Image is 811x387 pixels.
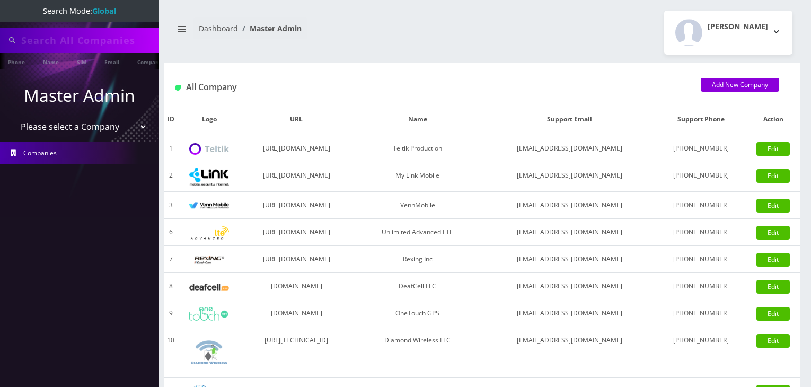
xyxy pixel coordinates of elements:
a: Edit [756,199,790,213]
td: [EMAIL_ADDRESS][DOMAIN_NAME] [484,135,656,162]
th: Support Email [484,104,656,135]
td: VennMobile [351,192,484,219]
td: [EMAIL_ADDRESS][DOMAIN_NAME] [484,327,656,378]
li: Master Admin [238,23,302,34]
td: [EMAIL_ADDRESS][DOMAIN_NAME] [484,162,656,192]
td: [URL][DOMAIN_NAME] [242,219,351,246]
td: [EMAIL_ADDRESS][DOMAIN_NAME] [484,219,656,246]
img: VennMobile [189,202,229,209]
td: 2 [164,162,177,192]
input: Search All Companies [21,30,156,50]
td: 8 [164,273,177,300]
th: Name [351,104,484,135]
img: Rexing Inc [189,255,229,265]
strong: Global [92,6,116,16]
td: [PHONE_NUMBER] [656,192,746,219]
nav: breadcrumb [172,17,474,48]
th: Logo [177,104,242,135]
td: DeafCell LLC [351,273,484,300]
td: [URL][DOMAIN_NAME] [242,135,351,162]
a: Add New Company [701,78,779,92]
a: SIM [72,53,92,69]
td: [PHONE_NUMBER] [656,135,746,162]
h1: All Company [175,82,685,92]
span: Companies [23,148,57,157]
th: URL [242,104,351,135]
th: ID [164,104,177,135]
h2: [PERSON_NAME] [708,22,768,31]
a: Company [132,53,168,69]
td: [URL][DOMAIN_NAME] [242,192,351,219]
img: Teltik Production [189,143,229,155]
td: [URL][DOMAIN_NAME] [242,246,351,273]
td: Diamond Wireless LLC [351,327,484,378]
td: [URL][DOMAIN_NAME] [242,162,351,192]
img: My Link Mobile [189,168,229,186]
span: Search Mode: [43,6,116,16]
td: 1 [164,135,177,162]
button: [PERSON_NAME] [664,11,792,55]
a: Name [38,53,64,69]
a: Edit [756,280,790,294]
td: [DOMAIN_NAME] [242,300,351,327]
td: 9 [164,300,177,327]
a: Email [99,53,125,69]
td: OneTouch GPS [351,300,484,327]
a: Phone [3,53,30,69]
img: Unlimited Advanced LTE [189,226,229,240]
td: [PHONE_NUMBER] [656,300,746,327]
a: Edit [756,253,790,267]
th: Action [746,104,800,135]
td: [EMAIL_ADDRESS][DOMAIN_NAME] [484,273,656,300]
a: Edit [756,169,790,183]
img: Diamond Wireless LLC [189,332,229,372]
td: 6 [164,219,177,246]
a: Edit [756,142,790,156]
td: [URL][TECHNICAL_ID] [242,327,351,378]
td: [EMAIL_ADDRESS][DOMAIN_NAME] [484,192,656,219]
td: 10 [164,327,177,378]
td: [PHONE_NUMBER] [656,162,746,192]
td: 3 [164,192,177,219]
a: Edit [756,226,790,240]
th: Support Phone [656,104,746,135]
img: All Company [175,85,181,91]
td: [PHONE_NUMBER] [656,327,746,378]
a: Edit [756,334,790,348]
td: [EMAIL_ADDRESS][DOMAIN_NAME] [484,246,656,273]
a: Edit [756,307,790,321]
td: My Link Mobile [351,162,484,192]
img: OneTouch GPS [189,307,229,321]
a: Dashboard [199,23,238,33]
td: [PHONE_NUMBER] [656,219,746,246]
td: Teltik Production [351,135,484,162]
td: [PHONE_NUMBER] [656,273,746,300]
td: Unlimited Advanced LTE [351,219,484,246]
img: DeafCell LLC [189,284,229,291]
td: Rexing Inc [351,246,484,273]
td: 7 [164,246,177,273]
td: [PHONE_NUMBER] [656,246,746,273]
td: [DOMAIN_NAME] [242,273,351,300]
td: [EMAIL_ADDRESS][DOMAIN_NAME] [484,300,656,327]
